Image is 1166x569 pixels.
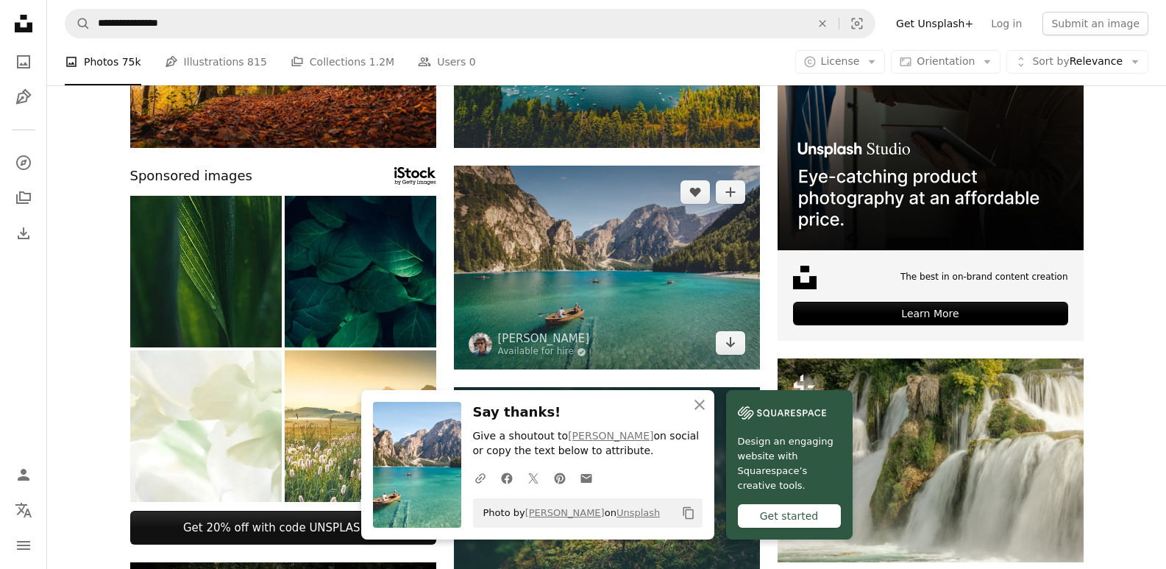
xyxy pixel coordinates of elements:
span: Orientation [917,55,975,67]
a: Home — Unsplash [9,9,38,41]
a: [PERSON_NAME] [525,507,605,518]
span: Relevance [1032,54,1123,69]
button: License [795,50,886,74]
div: Learn More [793,302,1068,325]
img: three brown wooden boat on blue lake water taken at daytime [454,166,760,370]
a: Log in [982,12,1031,35]
img: Leaf surface with water drops, macro, shallow DOFLeaf surface with water drops, macro, shallow DOF [130,196,282,347]
span: Photo by on [476,501,661,525]
span: 815 [247,54,267,70]
img: abstract green leaf texture, nature background. [285,196,436,347]
img: View of the Seiser Alm (Alpe di Siusi in Italian), one of the biggest alpine meadows on the Dolom... [285,350,436,502]
span: 1.2M [369,54,394,70]
img: file-1631678316303-ed18b8b5cb9cimage [793,266,817,289]
a: [PERSON_NAME] [498,331,590,346]
a: Get Unsplash+ [887,12,982,35]
a: Design an engaging website with Squarespace’s creative tools.Get started [726,390,853,540]
span: Design an engaging website with Squarespace’s creative tools. [738,434,841,493]
a: Share on Facebook [494,463,520,492]
a: Collections [9,183,38,213]
a: Share on Pinterest [547,463,573,492]
img: Go to Pietro De Grandi's profile [469,333,492,356]
button: Clear [806,10,839,38]
button: Orientation [891,50,1000,74]
a: [PERSON_NAME] [568,430,653,442]
a: Users 0 [418,38,476,85]
button: Like [680,180,710,204]
a: Log in / Sign up [9,460,38,490]
span: Sort by [1032,55,1069,67]
button: Menu [9,531,38,560]
a: Get 20% off with code UNSPLASH20 [130,511,436,545]
a: Download [716,331,745,355]
a: Illustrations 815 [165,38,267,85]
a: Unsplash [616,507,660,518]
a: Share on Twitter [520,463,547,492]
a: Share over email [573,463,600,492]
button: Copy to clipboard [676,501,701,526]
a: a large waterfall with lots of water cascading [778,453,1084,467]
button: Search Unsplash [65,10,90,38]
a: Photos [9,47,38,77]
button: Visual search [839,10,875,38]
a: Explore [9,148,38,177]
span: Sponsored images [130,166,252,187]
button: Add to Collection [716,180,745,204]
img: gladiolus macro [130,350,282,502]
div: Get started [738,504,841,528]
a: Illustrations [9,82,38,112]
a: Download History [9,219,38,248]
a: three brown wooden boat on blue lake water taken at daytime [454,261,760,274]
img: a large waterfall with lots of water cascading [778,358,1084,562]
span: License [821,55,860,67]
a: Collections 1.2M [291,38,394,85]
form: Find visuals sitewide [65,9,875,38]
button: Language [9,495,38,525]
button: Sort byRelevance [1006,50,1148,74]
span: The best in on-brand content creation [900,271,1068,283]
a: Available for hire [498,346,590,358]
h3: Say thanks! [473,402,703,423]
img: file-1606177908946-d1eed1cbe4f5image [738,402,826,424]
button: Submit an image [1042,12,1148,35]
span: 0 [469,54,476,70]
p: Give a shoutout to on social or copy the text below to attribute. [473,429,703,459]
